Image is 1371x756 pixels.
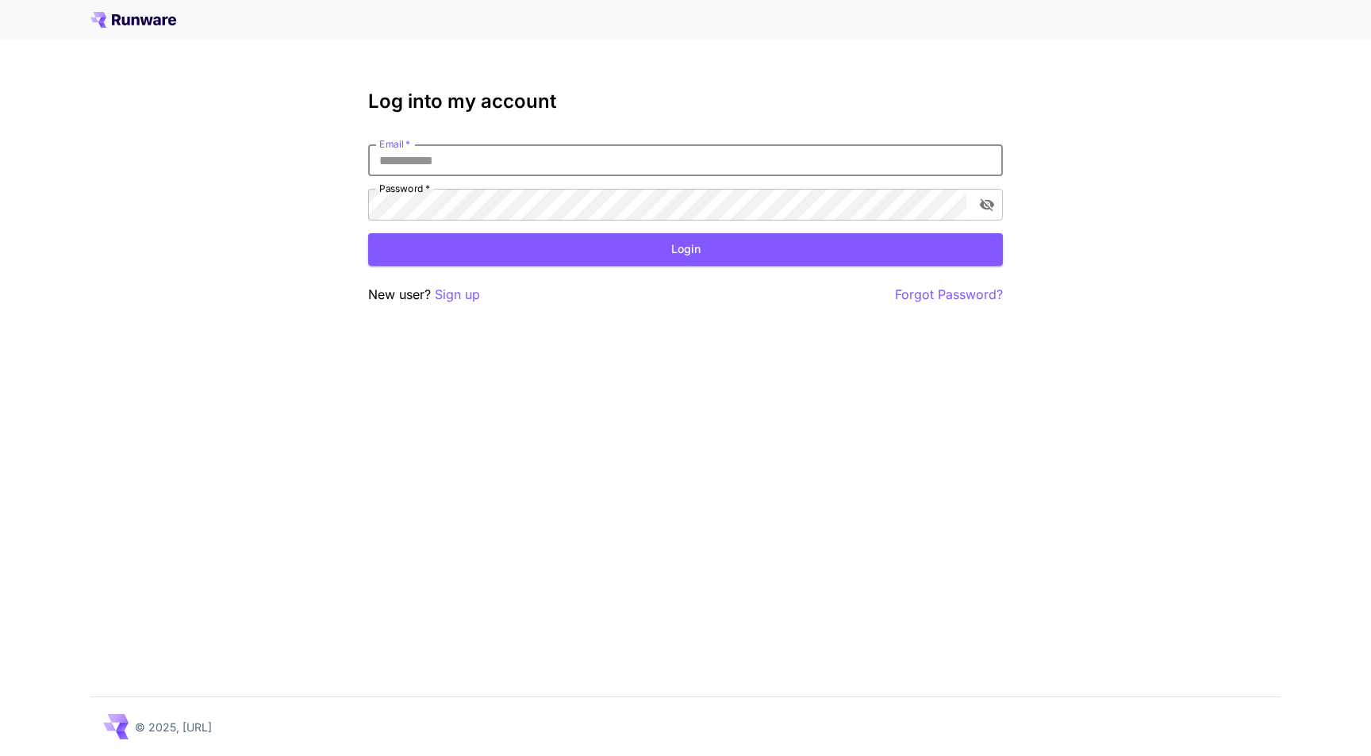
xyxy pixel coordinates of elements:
[379,137,410,151] label: Email
[379,182,430,195] label: Password
[368,285,480,305] p: New user?
[435,285,480,305] button: Sign up
[895,285,1003,305] button: Forgot Password?
[135,719,212,735] p: © 2025, [URL]
[973,190,1001,219] button: toggle password visibility
[368,233,1003,266] button: Login
[368,90,1003,113] h3: Log into my account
